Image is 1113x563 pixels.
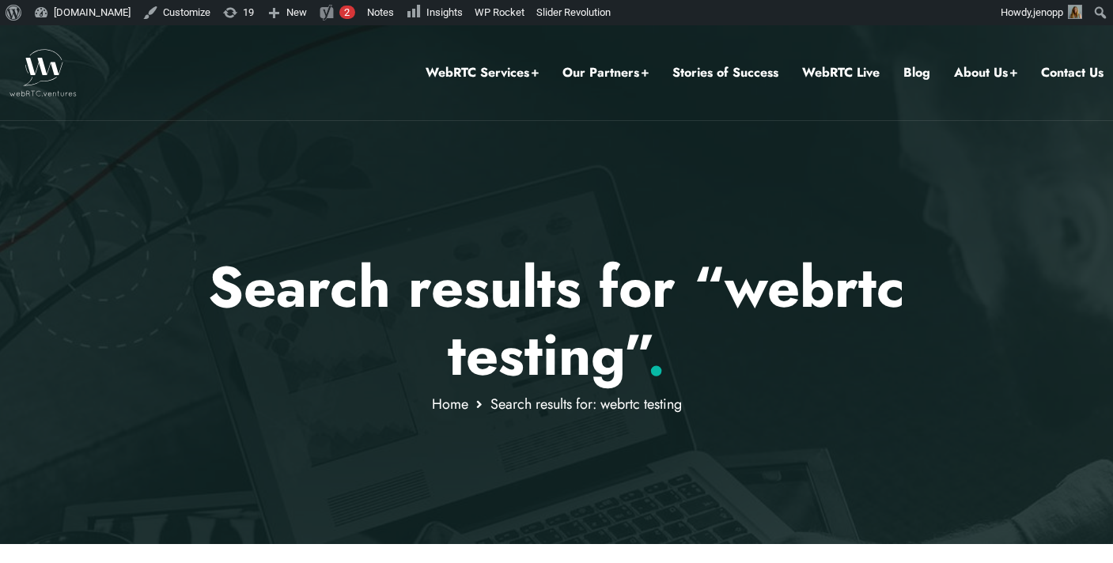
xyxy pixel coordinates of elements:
[1041,62,1104,83] a: Contact Us
[1033,6,1063,18] span: jenopp
[672,62,778,83] a: Stories of Success
[536,6,611,18] span: Slider Revolution
[426,62,539,83] a: WebRTC Services
[903,62,930,83] a: Blog
[9,49,77,96] img: WebRTC.ventures
[93,253,1020,390] p: Search results for “webrtc testing”
[432,394,468,414] a: Home
[954,62,1017,83] a: About Us
[647,314,665,396] span: .
[802,62,880,83] a: WebRTC Live
[562,62,649,83] a: Our Partners
[490,394,682,414] span: Search results for: webrtc testing
[344,6,350,18] span: 2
